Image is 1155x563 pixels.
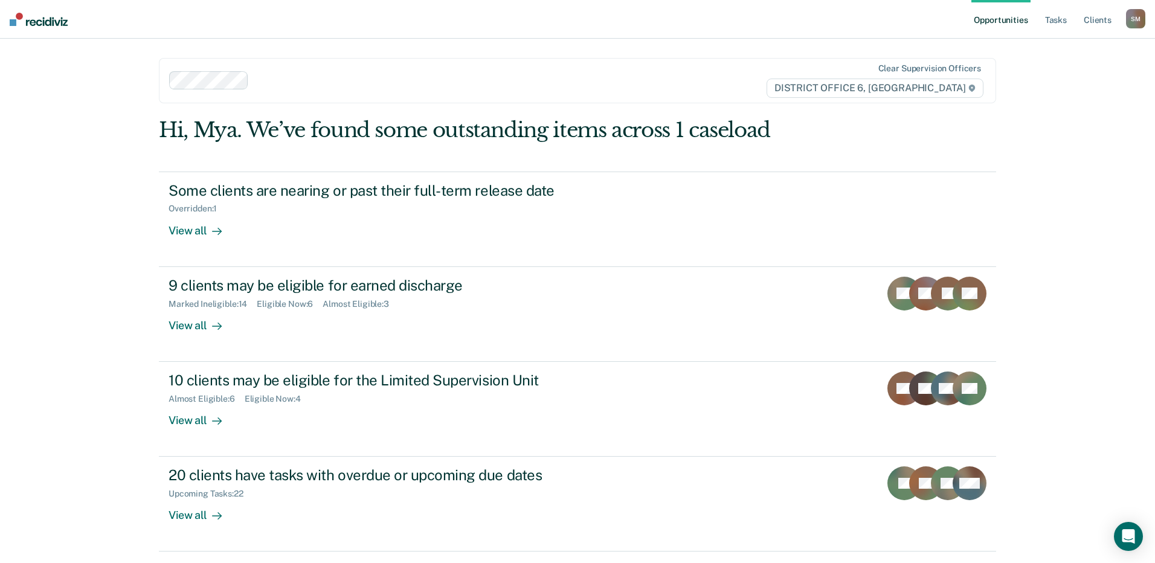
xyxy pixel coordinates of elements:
[1114,522,1143,551] div: Open Intercom Messenger
[1126,9,1145,28] div: S M
[169,299,257,309] div: Marked Ineligible : 14
[169,499,236,523] div: View all
[767,79,983,98] span: DISTRICT OFFICE 6, [GEOGRAPHIC_DATA]
[169,404,236,428] div: View all
[10,13,68,26] img: Recidiviz
[1126,9,1145,28] button: SM
[169,466,593,484] div: 20 clients have tasks with overdue or upcoming due dates
[169,277,593,294] div: 9 clients may be eligible for earned discharge
[169,372,593,389] div: 10 clients may be eligible for the Limited Supervision Unit
[878,63,981,74] div: Clear supervision officers
[159,362,996,457] a: 10 clients may be eligible for the Limited Supervision UnitAlmost Eligible:6Eligible Now:4View all
[169,309,236,332] div: View all
[159,457,996,552] a: 20 clients have tasks with overdue or upcoming due datesUpcoming Tasks:22View all
[159,267,996,362] a: 9 clients may be eligible for earned dischargeMarked Ineligible:14Eligible Now:6Almost Eligible:3...
[169,204,227,214] div: Overridden : 1
[257,299,323,309] div: Eligible Now : 6
[169,489,253,499] div: Upcoming Tasks : 22
[159,172,996,267] a: Some clients are nearing or past their full-term release dateOverridden:1View all
[169,214,236,237] div: View all
[169,394,245,404] div: Almost Eligible : 6
[159,118,829,143] div: Hi, Mya. We’ve found some outstanding items across 1 caseload
[323,299,399,309] div: Almost Eligible : 3
[245,394,310,404] div: Eligible Now : 4
[169,182,593,199] div: Some clients are nearing or past their full-term release date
